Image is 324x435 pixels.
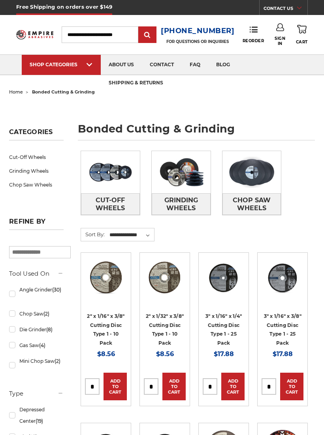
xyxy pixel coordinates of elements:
span: Cart [296,39,308,45]
img: Empire Abrasives [16,28,53,42]
a: Chop Saw Wheels [9,178,64,192]
a: Depressed Center [9,403,64,428]
span: bonded cutting & grinding [32,89,95,95]
img: Cut-Off Wheels [81,151,140,193]
a: Add to Cart [104,373,127,400]
label: Sort By: [81,228,105,240]
span: (2) [43,311,49,317]
a: CONTACT US [264,4,307,15]
img: Grinding Wheels [152,151,211,193]
input: Submit [139,27,155,43]
h5: Categories [9,128,64,140]
span: Cut-Off Wheels [81,194,139,215]
a: Chop Saw [9,307,64,321]
span: Chop Saw Wheels [223,194,281,215]
h1: bonded cutting & grinding [78,123,315,140]
a: Gas Saw [9,338,64,352]
span: Reorder [243,38,264,43]
img: 2" x 1/16" x 3/8" Cut Off Wheel [87,258,125,297]
span: (30) [52,287,61,293]
a: 3" x 1/16" x 3/8" Cutting Disc Type 1 - 25 Pack [264,313,301,346]
a: Die Grinder [9,323,64,336]
span: $17.88 [273,350,293,358]
a: 3" x 1/16" x 1/4" Cutting Disc Type 1 - 25 Pack [205,313,242,346]
a: blog [208,55,238,75]
a: [PHONE_NUMBER] [161,25,235,37]
a: Add to Cart [162,373,186,400]
span: Sign In [275,36,285,46]
span: (19) [36,418,43,424]
a: 2" x 1/32" x 3/8" Cutting Disc Type 1 - 10 Pack [146,313,184,346]
a: shipping & returns [101,73,171,93]
a: Add to Cart [280,373,303,400]
h5: Refine by [9,218,64,230]
a: contact [142,55,182,75]
span: $17.88 [214,350,234,358]
a: Grinding Wheels [9,164,64,178]
img: 2" x 1/32" x 3/8" Cut Off Wheel [145,258,184,297]
img: 3” x .0625” x 1/4” Die Grinder Cut-Off Wheels by Black Hawk Abrasives [204,258,243,297]
a: Cut-Off Wheels [81,193,140,215]
span: $8.56 [97,350,115,358]
a: home [9,89,23,95]
a: Cart [296,23,308,46]
select: Sort By: [108,229,154,241]
a: Angle Grinder [9,283,64,305]
a: Reorder [243,26,264,43]
a: Mini Chop Saw [9,354,64,376]
span: $8.56 [156,350,174,358]
span: (8) [46,327,53,332]
a: Chop Saw Wheels [222,193,281,215]
span: (2) [55,358,60,364]
span: (4) [39,342,45,348]
a: Cut-Off Wheels [9,150,64,164]
h5: Type [9,389,64,398]
img: 3" x 1/16" x 3/8" Cutting Disc [263,258,302,297]
p: FOR QUESTIONS OR INQUIRIES [161,39,235,44]
a: about us [101,55,142,75]
img: Chop Saw Wheels [222,151,281,193]
a: faq [182,55,208,75]
h5: Tool Used On [9,269,64,278]
a: 2" x 1/16" x 3/8" Cutting Disc Type 1 - 10 Pack [87,313,124,346]
a: Add to Cart [221,373,245,400]
div: SHOP CATEGORIES [30,62,93,67]
a: Grinding Wheels [152,193,211,215]
span: Grinding Wheels [152,194,210,215]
